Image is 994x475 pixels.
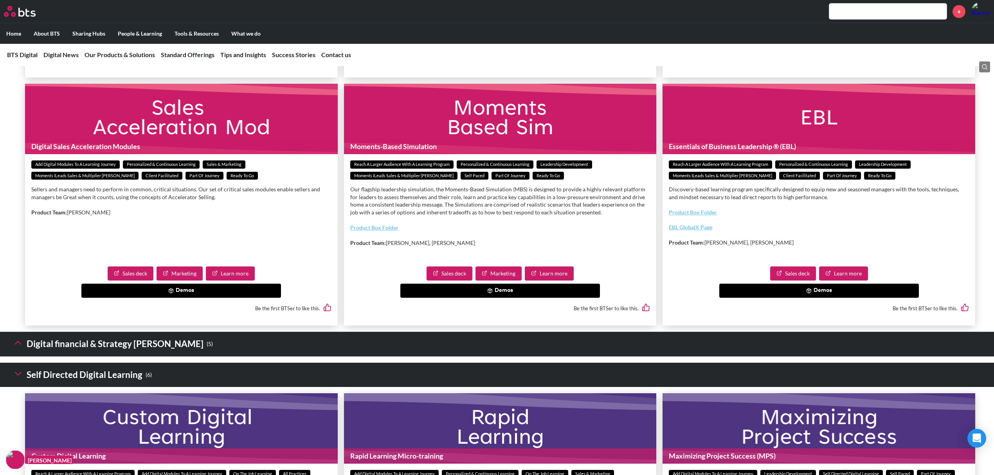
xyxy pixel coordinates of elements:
[533,172,564,180] span: Ready to go
[220,51,266,58] a: Tips and Insights
[26,455,73,464] figcaption: [PERSON_NAME]
[967,429,986,448] div: Open Intercom Messenger
[525,266,574,281] a: Learn more
[25,139,338,154] h1: Digital Sales Acceleration Modules
[272,51,315,58] a: Success Stories
[225,23,267,44] label: What we do
[207,339,213,349] small: ( 5 )
[81,284,281,298] button: Demos
[31,209,67,216] strong: Product Team:
[31,172,139,180] span: Moments iLeads Sales & Multiplier [PERSON_NAME]
[43,51,79,58] a: Digital News
[669,160,772,169] span: Reach a Larger Audience With a Learning Program
[227,172,258,180] span: Ready to go
[971,2,990,21] a: Profile
[971,2,990,21] img: Bianca Cowan
[775,160,852,169] span: Personalized & Continuous Learning
[185,172,223,180] span: Part of Journey
[31,209,331,216] p: [PERSON_NAME]
[321,51,351,58] a: Contact us
[427,266,472,281] a: Sales deck
[112,23,168,44] label: People & Learning
[855,160,911,169] span: Leadership Development
[206,266,255,281] a: Learn more
[400,284,600,298] button: Demos
[669,185,969,201] p: Discovery-based learning program specifically designed to equip new and seasoned managers with th...
[344,448,657,464] h1: Rapid Learning Micro-training
[350,160,454,169] span: Reach a Larger Audience With a Learning Program
[669,224,712,230] a: EBL GlobalX Page
[25,448,338,464] h1: Custom Digital Learning
[7,51,38,58] a: BTS Digital
[344,139,657,154] h1: Moments-Based Simulation
[663,448,975,464] h1: Maximizing Project Success (MPS)
[461,172,488,180] span: Self paced
[6,450,25,469] img: F
[779,172,820,180] span: Client facilitated
[31,298,331,319] div: Be the first BTSer to like this.
[66,23,112,44] label: Sharing Hubs
[108,266,153,281] a: Sales deck
[350,239,650,247] p: [PERSON_NAME], [PERSON_NAME]
[85,51,155,58] a: Our Products & Solutions
[719,284,919,298] button: Demos
[350,172,457,180] span: Moments iLeads Sales & Multiplier [PERSON_NAME]
[350,239,386,246] strong: Product Team:
[669,209,717,216] a: Product Box Folder
[669,239,704,246] strong: Product Team:
[669,172,776,180] span: Moments iLeads Sales & Multiplier [PERSON_NAME]
[663,139,975,154] h1: Essentials of Business Leadership ® (EBL)
[13,336,213,353] h3: Digital financial & Strategy [PERSON_NAME]
[823,172,861,180] span: Part of Journey
[770,266,816,281] a: Sales deck
[157,266,203,281] a: Marketing
[350,185,650,216] p: Our flagship leadership simulation, the Moments-Based Simulation (MBS) is designed to provide a h...
[13,367,152,383] h3: Self Directed Digital Learning
[669,298,969,319] div: Be the first BTSer to like this.
[819,266,868,281] a: Learn more
[492,172,529,180] span: Part of Journey
[203,160,245,169] span: Sales & Marketing
[161,51,214,58] a: Standard Offerings
[27,23,66,44] label: About BTS
[168,23,225,44] label: Tools & Resources
[31,185,331,201] p: Sellers and managers need to perform in common, critical situations. Our set of critical sales mo...
[864,172,895,180] span: Ready to go
[350,298,650,319] div: Be the first BTSer to like this.
[142,172,182,180] span: Client facilitated
[457,160,533,169] span: Personalized & Continuous Learning
[4,6,50,17] a: Go home
[537,160,592,169] span: Leadership Development
[669,239,969,246] p: [PERSON_NAME], [PERSON_NAME]
[123,160,200,169] span: Personalized & Continuous Learning
[475,266,522,281] a: Marketing
[4,6,36,17] img: BTS Logo
[953,5,965,18] a: +
[350,224,398,231] a: Product Box Folder
[146,370,152,380] small: ( 6 )
[31,160,120,169] span: Add Digital Modules to a Learning Journey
